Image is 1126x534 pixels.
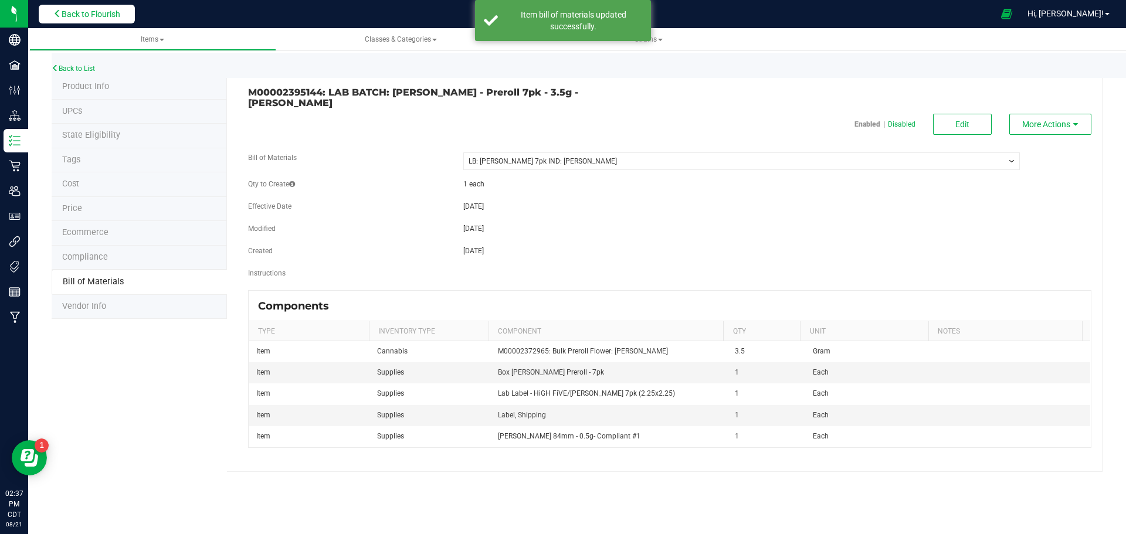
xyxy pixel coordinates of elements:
p: 02:37 PM CDT [5,488,23,520]
iframe: Resource center unread badge [35,438,49,453]
inline-svg: Configuration [9,84,21,96]
span: Items [141,35,164,43]
span: Item [256,389,270,397]
inline-svg: Distribution [9,110,21,121]
span: Price [62,203,82,213]
span: Supplies [377,368,404,376]
span: Back to Flourish [62,9,120,19]
th: Type [249,321,369,341]
span: Each [813,389,829,397]
span: 1 [735,432,739,440]
iframe: Resource center [12,440,47,475]
span: Classes & Categories [365,35,437,43]
span: Label, Shipping [498,411,546,419]
span: Tag [62,155,80,165]
span: Each [813,368,829,376]
span: Cannabis [377,347,408,355]
span: Gram [813,347,830,355]
span: Bill of Materials [63,277,124,287]
inline-svg: Reports [9,286,21,298]
th: Inventory Type [369,321,489,341]
th: Qty [723,321,800,341]
span: Box [PERSON_NAME] Preroll - 7pk [498,368,604,376]
label: Created [248,246,273,256]
a: Back to List [52,64,95,73]
span: Lab Label - HiGH FiVE/[PERSON_NAME] 7pk (2.25x2.25) [498,389,675,397]
span: M00002372965: Bulk Preroll Flower: [PERSON_NAME] [498,347,668,355]
h3: M00002395144: LAB BATCH: [PERSON_NAME] - Preroll 7pk - 3.5g - [PERSON_NAME] [248,87,661,108]
span: Vendor Info [62,301,106,311]
span: Each [813,411,829,419]
span: Tag [62,130,120,140]
inline-svg: Tags [9,261,21,273]
span: 1 [735,368,739,376]
inline-svg: Manufacturing [9,311,21,323]
span: | [880,119,888,130]
span: The quantity of the item or item variation expected to be created from the component quantities e... [289,180,295,188]
span: [DATE] [463,202,484,210]
span: [DATE] [463,225,484,233]
label: Qty to Create [248,179,295,189]
span: 3.5 [735,347,745,355]
button: More Actions [1009,114,1091,135]
span: [DATE] [463,247,484,255]
span: Open Ecommerce Menu [993,2,1020,25]
span: Item [256,368,270,376]
th: Component [489,321,724,341]
span: Hi, [PERSON_NAME]! [1027,9,1104,18]
inline-svg: Facilities [9,59,21,71]
span: 1 [735,411,739,419]
span: Supplies [377,432,404,440]
span: Product Info [62,81,109,91]
div: Components [258,300,338,312]
label: Instructions [248,268,286,278]
inline-svg: Retail [9,160,21,172]
span: [PERSON_NAME] 84mm - 0.5g- Compliant #1 [498,432,640,440]
span: Each [813,432,829,440]
inline-svg: Integrations [9,236,21,247]
span: 1 [735,389,739,397]
span: 1 each [463,180,484,188]
inline-svg: Users [9,185,21,197]
label: Bill of Materials [248,152,297,163]
button: Edit [933,114,992,135]
inline-svg: Inventory [9,135,21,147]
span: Item [256,347,270,355]
label: Modified [248,223,276,234]
span: Cost [62,179,79,189]
th: Notes [928,321,1082,341]
inline-svg: Company [9,34,21,46]
span: Edit [955,120,969,129]
div: Item bill of materials updated successfully. [504,9,642,32]
p: 08/21 [5,520,23,529]
th: Unit [800,321,928,341]
p: Disabled [888,119,915,130]
span: Ecommerce [62,227,108,237]
button: Back to Flourish [39,5,135,23]
span: Item [256,432,270,440]
span: Supplies [377,411,404,419]
inline-svg: User Roles [9,210,21,222]
span: Tag [62,106,82,116]
span: Item [256,411,270,419]
span: More Actions [1022,120,1070,129]
span: Compliance [62,252,108,262]
span: Supplies [377,389,404,397]
label: Effective Date [248,201,291,212]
